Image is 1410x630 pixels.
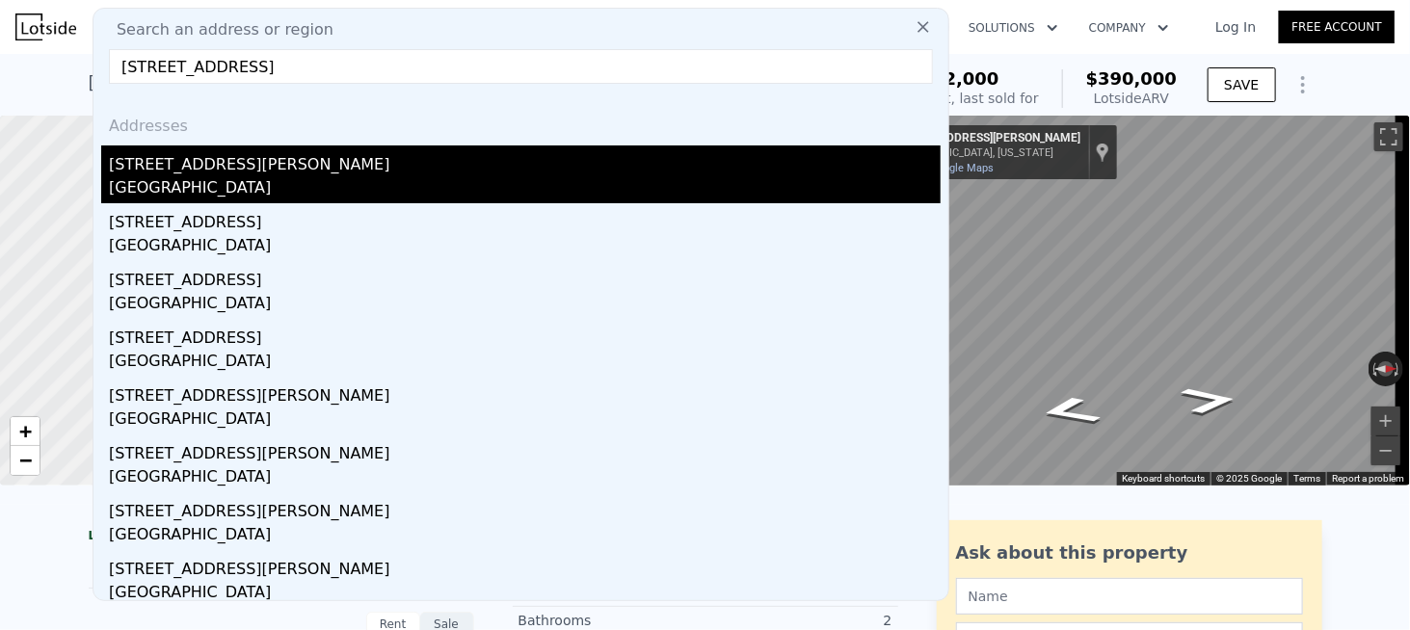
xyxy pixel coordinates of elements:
div: [STREET_ADDRESS][PERSON_NAME] [109,145,941,176]
input: Name [956,578,1303,615]
a: Report a problem [1332,473,1404,484]
div: [STREET_ADDRESS] [109,203,941,234]
button: Keyboard shortcuts [1122,472,1205,486]
div: [STREET_ADDRESS][PERSON_NAME] [890,131,1080,146]
img: Lotside [15,13,76,40]
a: Zoom in [11,417,40,446]
span: $12,000 [920,68,999,89]
a: Zoom out [11,446,40,475]
span: © 2025 Google [1216,473,1282,484]
div: Addresses [101,99,941,145]
button: Show Options [1284,66,1322,104]
button: Reset the view [1369,361,1403,376]
div: Ask about this property [956,539,1303,566]
div: [GEOGRAPHIC_DATA] [109,350,941,377]
a: Free Account [1279,11,1395,43]
div: [STREET_ADDRESS][PERSON_NAME] [109,434,941,465]
path: Go South, Bates St SE [1012,389,1128,433]
a: Log In [1192,17,1279,37]
div: [STREET_ADDRESS] [109,319,941,350]
button: Zoom out [1371,436,1400,465]
div: [STREET_ADDRESS][PERSON_NAME] [109,550,941,581]
div: 2 [705,611,892,630]
div: Map [882,116,1410,486]
button: Company [1074,11,1184,45]
div: Bathrooms [519,611,705,630]
div: [GEOGRAPHIC_DATA] [109,523,941,550]
div: [GEOGRAPHIC_DATA], [US_STATE] [890,146,1080,159]
div: [GEOGRAPHIC_DATA] [109,292,941,319]
div: Lotside ARV [1086,89,1178,108]
div: [GEOGRAPHIC_DATA] [109,407,941,434]
span: $390,000 [1086,68,1178,89]
path: Go North, Bates St SE [1157,380,1264,421]
div: [GEOGRAPHIC_DATA] [109,234,941,261]
span: − [19,448,32,472]
button: Toggle fullscreen view [1374,122,1403,151]
button: Solutions [953,11,1074,45]
div: LISTING & SALE HISTORY [89,528,474,547]
div: [STREET_ADDRESS][PERSON_NAME] [109,492,941,523]
span: Search an address or region [101,18,333,41]
span: + [19,419,32,443]
div: Off Market, last sold for [881,89,1039,108]
a: Show location on map [1096,142,1109,163]
div: [GEOGRAPHIC_DATA] [109,581,941,608]
div: [STREET_ADDRESS][PERSON_NAME] , [GEOGRAPHIC_DATA] , GA 30080 [89,69,695,96]
input: Enter an address, city, region, neighborhood or zip code [109,49,933,84]
button: Rotate clockwise [1394,352,1404,386]
div: [STREET_ADDRESS][PERSON_NAME] [109,377,941,407]
div: [GEOGRAPHIC_DATA] [109,465,941,492]
button: Rotate counterclockwise [1369,352,1379,386]
div: [STREET_ADDRESS] [109,261,941,292]
div: [GEOGRAPHIC_DATA] [109,176,941,203]
button: Zoom in [1371,407,1400,435]
a: Terms (opens in new tab) [1293,473,1320,484]
div: Street View [882,116,1410,486]
button: SAVE [1208,67,1275,102]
